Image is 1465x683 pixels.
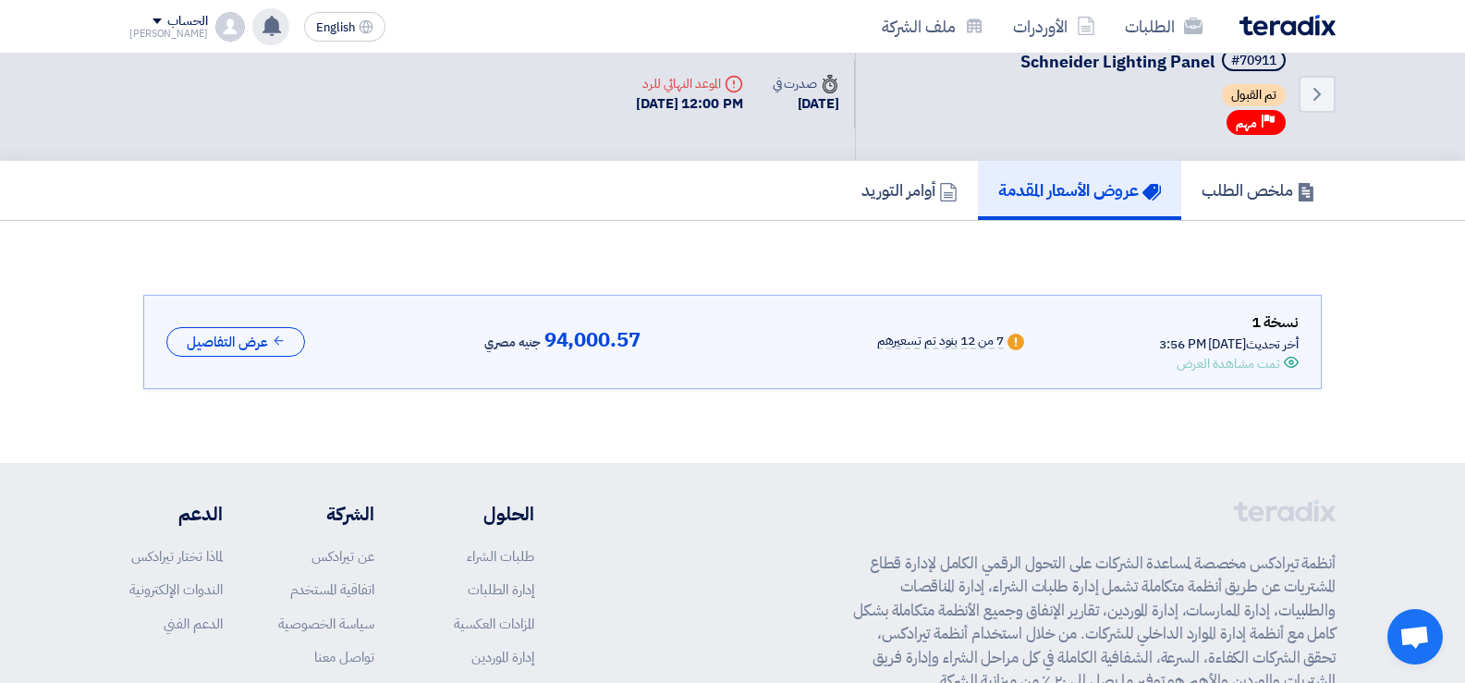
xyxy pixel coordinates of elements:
[129,29,208,39] div: [PERSON_NAME]
[841,161,978,220] a: أوامر التوريد
[1159,311,1299,335] div: نسخة 1
[454,614,534,634] a: المزادات العكسية
[129,579,223,600] a: الندوات الإلكترونية
[773,74,839,93] div: صدرت في
[311,546,374,567] a: عن تيرادكس
[1387,609,1443,665] a: دردشة مفتوحة
[167,14,207,30] div: الحساب
[998,179,1161,201] h5: عروض الأسعار المقدمة
[278,500,374,528] li: الشركة
[316,21,355,34] span: English
[164,614,223,634] a: الدعم الفني
[215,12,245,42] img: profile_test.png
[278,614,374,634] a: سياسة الخصوصية
[1110,5,1217,48] a: الطلبات
[1222,84,1286,106] span: تم القبول
[1020,49,1215,74] span: Schneider Lighting Panel
[867,5,998,48] a: ملف الشركة
[131,546,223,567] a: لماذا تختار تيرادكس
[1236,115,1257,132] span: مهم
[544,329,641,351] span: 94,000.57
[877,335,1004,349] div: 7 من 12 بنود تم تسعيرهم
[636,93,743,115] div: [DATE] 12:00 PM
[998,5,1110,48] a: الأوردرات
[1159,335,1299,354] div: أخر تحديث [DATE] 3:56 PM
[1231,55,1276,67] div: #70911
[1177,354,1280,373] div: تمت مشاهدة العرض
[1181,161,1336,220] a: ملخص الطلب
[129,500,223,528] li: الدعم
[636,74,743,93] div: الموعد النهائي للرد
[430,500,534,528] li: الحلول
[290,579,374,600] a: اتفاقية المستخدم
[166,327,305,358] button: عرض التفاصيل
[484,332,540,354] span: جنيه مصري
[304,12,385,42] button: English
[773,93,839,115] div: [DATE]
[861,179,958,201] h5: أوامر التوريد
[1202,179,1315,201] h5: ملخص الطلب
[314,647,374,667] a: تواصل معنا
[978,161,1181,220] a: عروض الأسعار المقدمة
[1020,49,1289,75] h5: Schneider Lighting Panel
[468,579,534,600] a: إدارة الطلبات
[471,647,534,667] a: إدارة الموردين
[467,546,534,567] a: طلبات الشراء
[1239,15,1336,36] img: Teradix logo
